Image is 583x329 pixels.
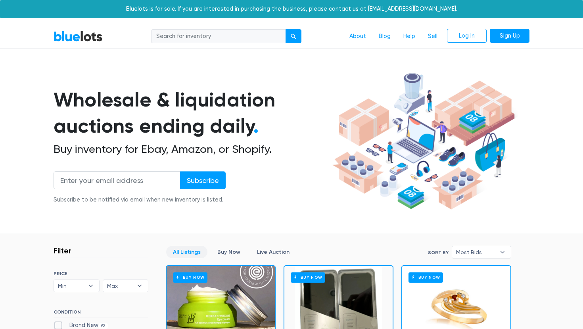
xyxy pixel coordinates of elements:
input: Subscribe [180,171,226,189]
a: Log In [447,29,487,43]
h1: Wholesale & liquidation auctions ending daily [54,87,330,139]
a: About [343,29,372,44]
b: ▾ [494,246,511,258]
b: ▾ [131,280,148,292]
label: Sort By [428,249,449,256]
h6: Buy Now [173,272,207,282]
h6: Buy Now [408,272,443,282]
a: Sell [422,29,444,44]
h6: Buy Now [291,272,325,282]
h2: Buy inventory for Ebay, Amazon, or Shopify. [54,143,330,156]
span: 92 [98,323,108,329]
img: hero-ee84e7d0318cb26816c560f6b4441b76977f77a177738b4e94f68c95b2b83dbb.png [330,69,518,213]
div: Subscribe to be notified via email when new inventory is listed. [54,196,226,204]
a: Sign Up [490,29,529,43]
input: Search for inventory [151,29,286,44]
input: Enter your email address [54,171,180,189]
span: Min [58,280,84,292]
span: Max [107,280,133,292]
h6: CONDITION [54,309,148,318]
a: All Listings [166,246,207,258]
a: Buy Now [211,246,247,258]
a: Blog [372,29,397,44]
a: BlueLots [54,30,103,42]
h3: Filter [54,246,71,255]
h6: PRICE [54,271,148,276]
a: Live Auction [250,246,296,258]
span: Most Bids [456,246,496,258]
a: Help [397,29,422,44]
b: ▾ [82,280,99,292]
span: . [253,114,259,138]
